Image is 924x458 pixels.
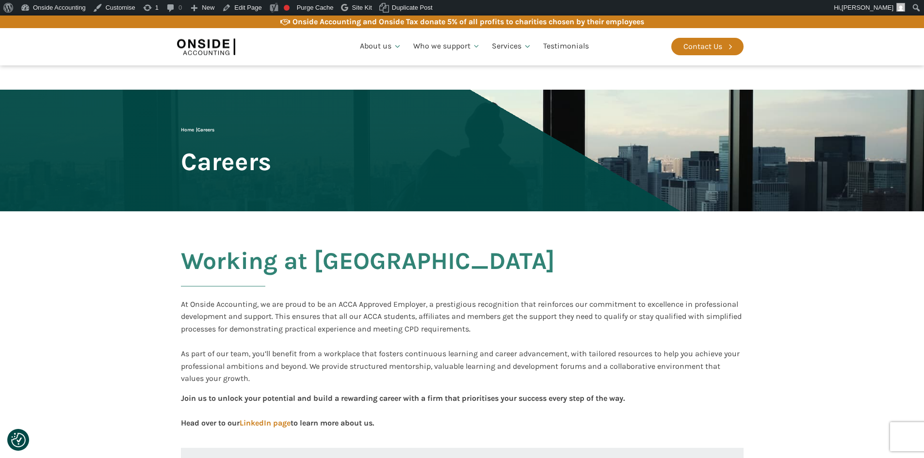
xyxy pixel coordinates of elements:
div: Join us to unlock your potential and build a rewarding career with a firm that prioritises your s... [181,392,625,428]
span: Careers [181,148,271,175]
div: Focus keyphrase not set [284,5,290,11]
a: About us [354,30,407,63]
div: At Onside Accounting, we are proud to be an ACCA Approved Employer, a prestigious recognition tha... [181,298,744,385]
a: Testimonials [537,30,595,63]
img: Onside Accounting [177,35,235,58]
h2: Working at [GEOGRAPHIC_DATA] [181,248,555,298]
a: Services [486,30,537,63]
a: Who we support [407,30,486,63]
span: Careers [197,127,214,133]
button: Consent Preferences [11,433,26,447]
a: LinkedIn page [240,418,291,427]
a: Contact Us [671,38,744,55]
span: Site Kit [352,4,372,11]
img: Revisit consent button [11,433,26,447]
div: Onside Accounting and Onside Tax donate 5% of all profits to charities chosen by their employees [292,16,644,28]
a: Home [181,127,194,133]
div: Contact Us [683,40,722,53]
span: | [181,127,214,133]
span: [PERSON_NAME] [842,4,893,11]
